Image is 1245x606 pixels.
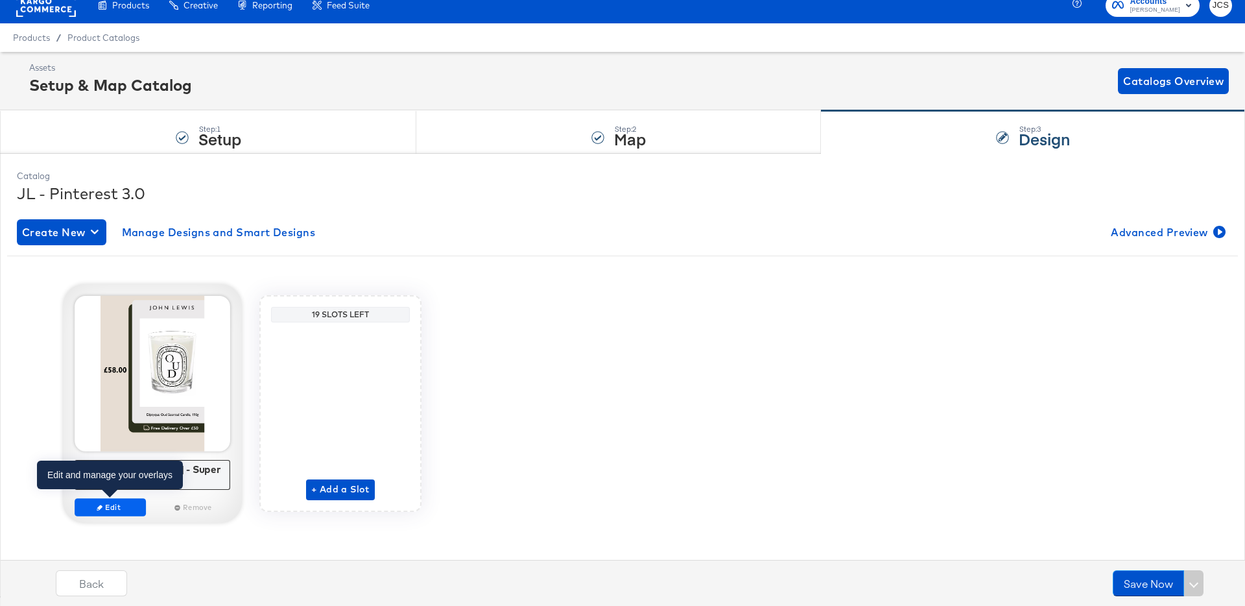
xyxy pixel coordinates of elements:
[614,125,646,134] div: Step: 2
[614,128,646,149] strong: Map
[1019,125,1070,134] div: Step: 3
[1118,68,1229,94] button: Catalogs Overview
[198,128,241,149] strong: Setup
[198,125,241,134] div: Step: 1
[13,32,50,43] span: Products
[117,219,321,245] button: Manage Designs and Smart Designs
[80,502,140,512] span: Edit
[17,182,1228,204] div: JL - Pinterest 3.0
[78,463,227,486] div: JL - Pin - BAU [DATE] - Super Smart
[75,498,146,516] button: Edit
[1113,570,1184,596] button: Save Now
[1123,72,1224,90] span: Catalogs Overview
[17,170,1228,182] div: Catalog
[306,479,375,500] button: + Add a Slot
[311,481,370,498] span: + Add a Slot
[67,32,139,43] a: Product Catalogs
[122,223,316,241] span: Manage Designs and Smart Designs
[1106,219,1228,245] button: Advanced Preview
[1111,223,1223,241] span: Advanced Preview
[29,62,192,74] div: Assets
[56,570,127,596] button: Back
[1130,5,1180,16] span: [PERSON_NAME]
[50,32,67,43] span: /
[17,219,106,245] button: Create New
[22,223,101,241] span: Create New
[1019,128,1070,149] strong: Design
[29,74,192,96] div: Setup & Map Catalog
[274,309,407,320] div: 19 Slots Left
